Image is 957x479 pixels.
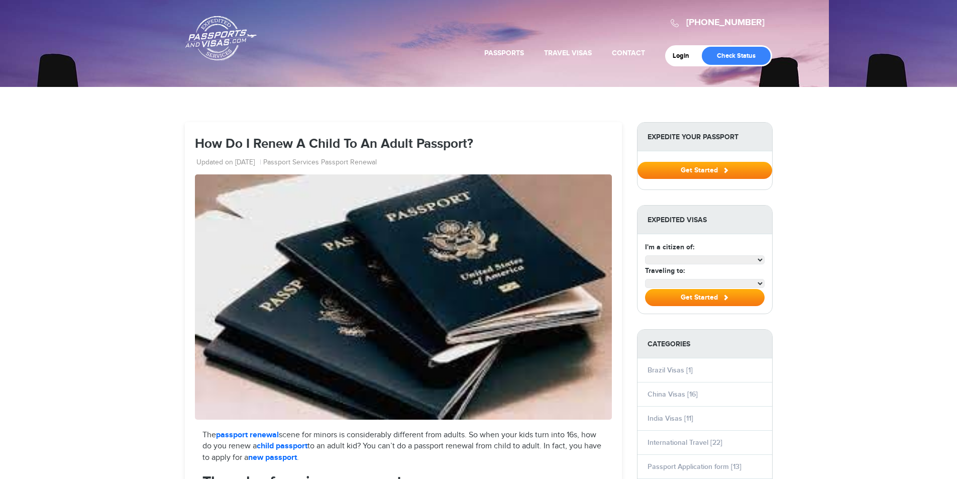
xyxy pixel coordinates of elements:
[645,265,685,276] label: Traveling to:
[637,330,772,358] strong: Categories
[216,430,279,440] a: passport renewal
[195,174,612,419] img: download__7__-_28de80_-_2186b91805bf8f87dc4281b6adbed06c6a56d5ae.jpg
[257,441,307,451] a: child passport
[648,438,722,447] a: International Travel [22]
[484,49,524,57] a: Passports
[637,166,772,174] a: Get Started
[544,49,592,57] a: Travel Visas
[612,49,645,57] a: Contact
[321,158,377,168] a: Passport Renewal
[637,206,772,234] strong: Expedited Visas
[196,158,261,168] li: Updated on [DATE]
[648,390,698,399] a: China Visas [16]
[702,47,771,65] a: Check Status
[195,137,612,152] h1: How Do I Renew A Child To An Adult Passport?
[645,242,694,252] label: I'm a citizen of:
[263,158,319,168] a: Passport Services
[648,462,741,471] a: Passport Application form [13]
[248,453,297,462] a: new passport
[645,289,765,306] button: Get Started
[637,162,772,179] button: Get Started
[637,123,772,151] strong: Expedite Your Passport
[673,52,696,60] a: Login
[202,430,604,464] p: The scene for minors is considerably different from adults. So when your kids turn into 16s, how ...
[648,366,693,374] a: Brazil Visas [1]
[686,17,765,28] a: [PHONE_NUMBER]
[185,16,257,61] a: Passports & [DOMAIN_NAME]
[648,414,693,423] a: India Visas [11]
